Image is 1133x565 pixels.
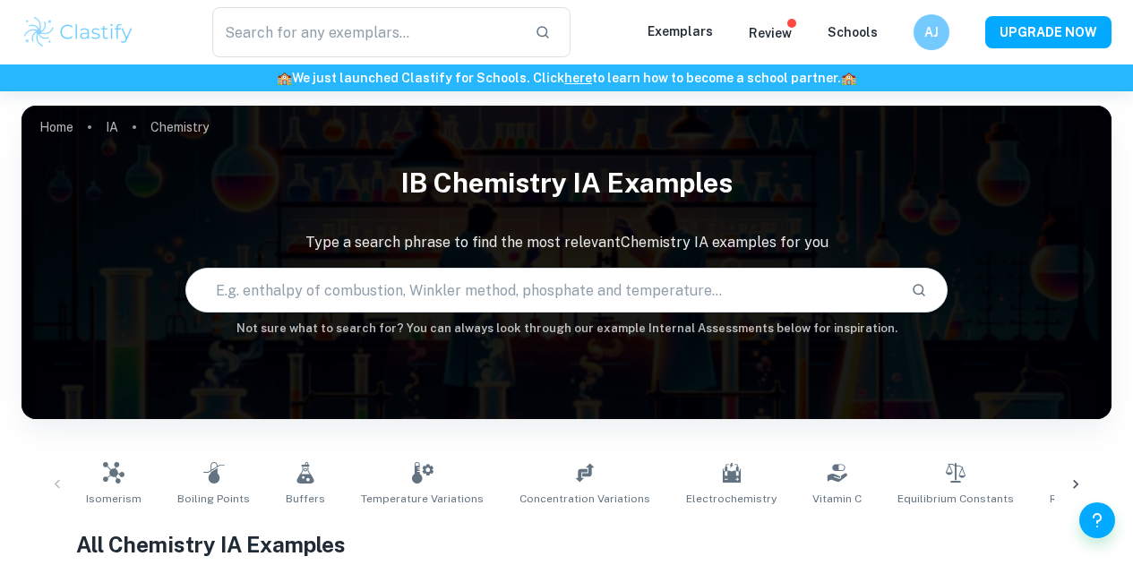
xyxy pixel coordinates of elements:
[914,14,949,50] button: AJ
[361,491,484,507] span: Temperature Variations
[4,68,1129,88] h6: We just launched Clastify for Schools. Click to learn how to become a school partner.
[21,232,1112,253] p: Type a search phrase to find the most relevant Chemistry IA examples for you
[828,25,878,39] a: Schools
[21,14,135,50] img: Clastify logo
[686,491,777,507] span: Electrochemistry
[1050,491,1129,507] span: Reaction Rates
[76,528,1057,561] h1: All Chemistry IA Examples
[212,7,520,57] input: Search for any exemplars...
[106,115,118,140] a: IA
[39,115,73,140] a: Home
[186,265,897,315] input: E.g. enthalpy of combustion, Winkler method, phosphate and temperature...
[904,275,934,305] button: Search
[286,491,325,507] span: Buffers
[985,16,1112,48] button: UPGRADE NOW
[21,156,1112,210] h1: IB Chemistry IA examples
[86,491,142,507] span: Isomerism
[648,21,713,41] p: Exemplars
[922,22,942,42] h6: AJ
[897,491,1014,507] span: Equilibrium Constants
[519,491,650,507] span: Concentration Variations
[1079,502,1115,538] button: Help and Feedback
[749,23,792,43] p: Review
[277,71,292,85] span: 🏫
[177,491,250,507] span: Boiling Points
[150,117,209,137] p: Chemistry
[564,71,592,85] a: here
[21,320,1112,338] h6: Not sure what to search for? You can always look through our example Internal Assessments below f...
[812,491,862,507] span: Vitamin C
[841,71,856,85] span: 🏫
